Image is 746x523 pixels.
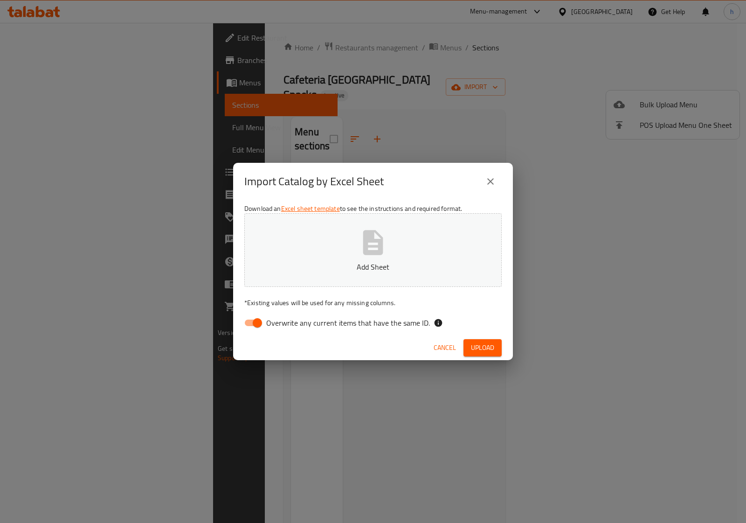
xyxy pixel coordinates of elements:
p: Existing values will be used for any missing columns. [244,298,502,307]
svg: If the overwrite option isn't selected, then the items that match an existing ID will be ignored ... [434,318,443,328]
span: Upload [471,342,494,354]
button: Cancel [430,339,460,356]
span: Cancel [434,342,456,354]
span: Overwrite any current items that have the same ID. [266,317,430,328]
h2: Import Catalog by Excel Sheet [244,174,384,189]
button: Upload [463,339,502,356]
button: close [479,170,502,193]
button: Add Sheet [244,213,502,287]
p: Add Sheet [259,261,487,272]
a: Excel sheet template [281,202,340,215]
div: Download an to see the instructions and required format. [233,200,513,335]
